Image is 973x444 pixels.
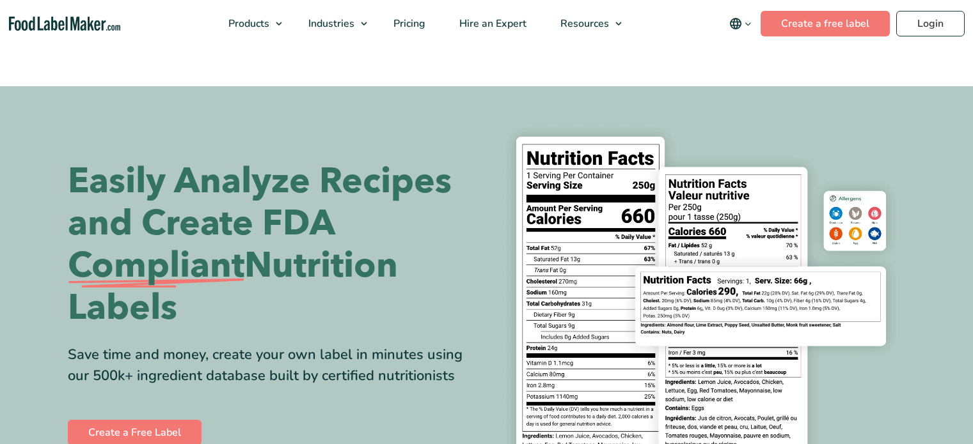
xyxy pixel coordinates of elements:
a: Create a free label [761,11,890,36]
span: Products [225,17,271,31]
span: Pricing [390,17,427,31]
span: Resources [557,17,610,31]
a: Login [896,11,965,36]
span: Hire an Expert [455,17,528,31]
span: Industries [305,17,356,31]
h1: Easily Analyze Recipes and Create FDA Nutrition Labels [68,160,477,329]
span: Compliant [68,245,244,287]
div: Save time and money, create your own label in minutes using our 500k+ ingredient database built b... [68,344,477,387]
